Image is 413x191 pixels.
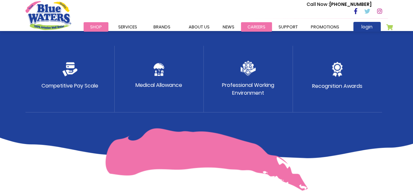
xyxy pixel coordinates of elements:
span: Brands [153,24,170,30]
img: benefit-pink-curve.png [105,128,308,191]
p: Professional Working Environment [222,81,274,97]
a: login [353,22,381,32]
span: Services [118,24,137,30]
span: Shop [90,24,102,30]
p: Medical Allowance [135,81,182,89]
a: about us [182,22,216,32]
img: medal.png [332,62,343,77]
a: support [272,22,304,32]
p: Competitive Pay Scale [41,82,98,90]
p: Recognition Awards [312,82,362,90]
span: Call Now : [307,1,329,8]
a: News [216,22,241,32]
a: Promotions [304,22,346,32]
a: store logo [25,1,71,30]
img: credit-card.png [62,62,77,76]
img: team.png [241,61,256,76]
a: careers [241,22,272,32]
p: [PHONE_NUMBER] [307,1,372,8]
img: protect.png [153,63,164,76]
